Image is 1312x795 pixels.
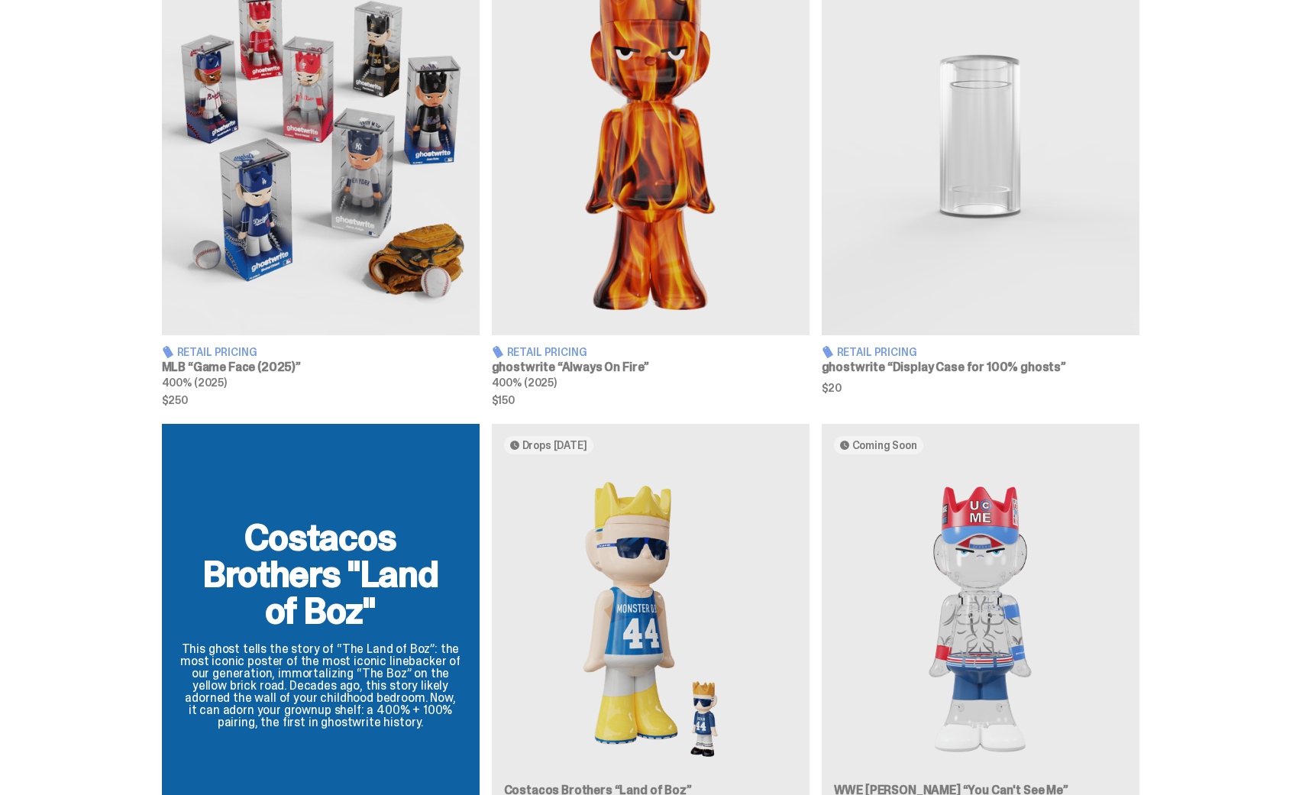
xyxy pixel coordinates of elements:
[177,347,257,357] span: Retail Pricing
[180,519,461,629] h2: Costacos Brothers "Land of Boz"
[492,395,809,406] span: $150
[162,395,480,406] span: $250
[837,347,917,357] span: Retail Pricing
[492,376,557,389] span: 400% (2025)
[162,376,227,389] span: 400% (2025)
[162,361,480,373] h3: MLB “Game Face (2025)”
[180,643,461,729] p: This ghost tells the story of “The Land of Boz”: the most iconic poster of the most iconic lineba...
[852,439,917,451] span: Coming Soon
[822,383,1139,393] span: $20
[834,467,1127,772] img: You Can't See Me
[492,361,809,373] h3: ghostwrite “Always On Fire”
[504,467,797,772] img: Land of Boz
[507,347,587,357] span: Retail Pricing
[822,361,1139,373] h3: ghostwrite “Display Case for 100% ghosts”
[522,439,587,451] span: Drops [DATE]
